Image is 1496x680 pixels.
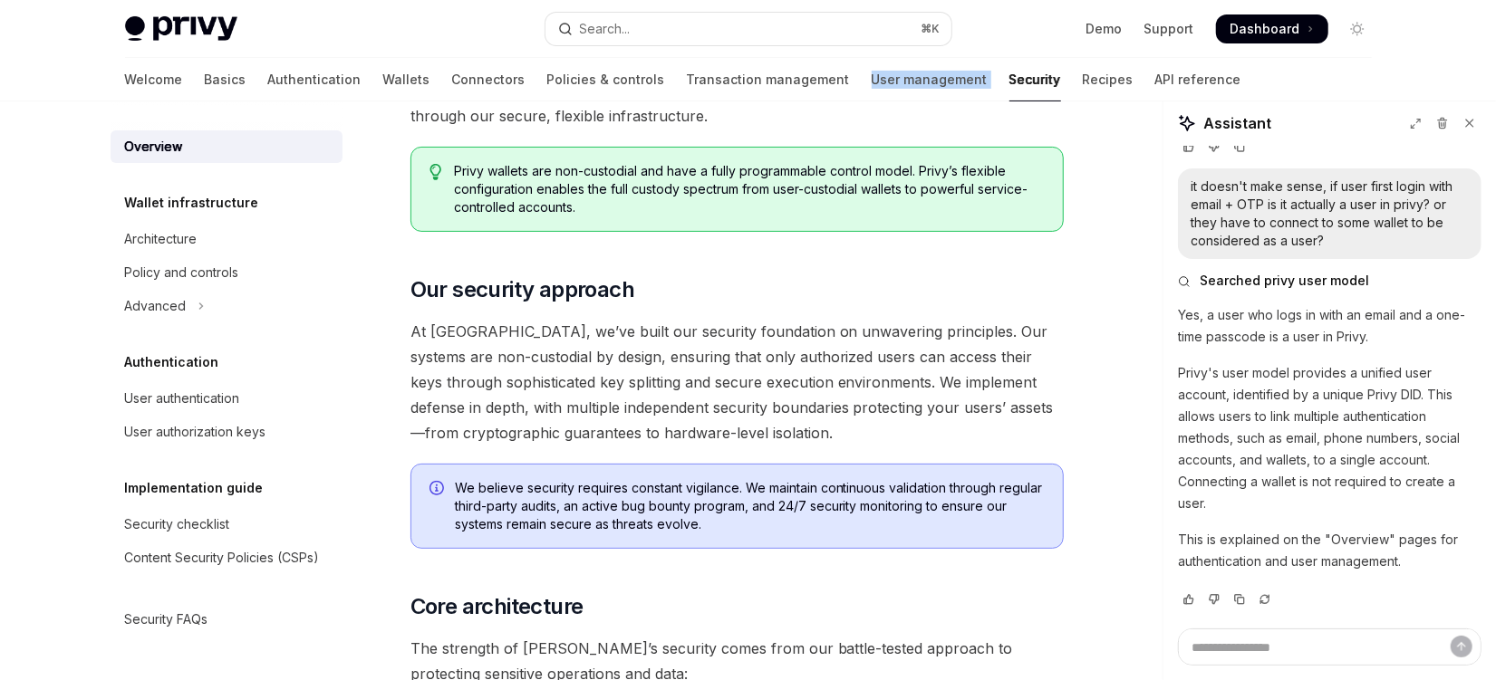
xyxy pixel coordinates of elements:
[1178,362,1482,514] p: Privy's user model provides a unified user account, identified by a unique Privy DID. This allows...
[268,58,362,101] a: Authentication
[1009,58,1061,101] a: Security
[125,136,183,158] div: Overview
[111,416,343,448] a: User authorization keys
[125,351,219,373] h5: Authentication
[111,508,343,541] a: Security checklist
[429,164,442,180] svg: Tip
[580,18,631,40] div: Search...
[205,58,246,101] a: Basics
[125,513,230,535] div: Security checklist
[922,22,941,36] span: ⌘ K
[1083,58,1134,101] a: Recipes
[125,192,259,214] h5: Wallet infrastructure
[547,58,665,101] a: Policies & controls
[1178,138,1200,156] button: Vote that response was good
[111,290,343,322] button: Toggle Advanced section
[125,547,320,569] div: Content Security Policies (CSPs)
[1216,14,1328,43] a: Dashboard
[125,477,264,499] h5: Implementation guide
[125,388,240,409] div: User authentication
[125,228,198,250] div: Architecture
[410,319,1064,445] span: At [GEOGRAPHIC_DATA], we’ve built our security foundation on unwavering principles. Our systems a...
[1254,590,1276,608] button: Reload last chat
[1144,20,1194,38] a: Support
[1203,138,1225,156] button: Vote that response was not good
[429,481,448,499] svg: Info
[410,592,584,621] span: Core architecture
[1155,58,1241,101] a: API reference
[1203,590,1225,608] button: Vote that response was not good
[125,262,239,283] div: Policy and controls
[1086,20,1123,38] a: Demo
[545,13,951,45] button: Open search
[454,162,1044,216] span: Privy wallets are non-custodial and have a fully programmable control model. Privy’s flexible con...
[1178,529,1482,572] p: This is explained on the "Overview" pages for authentication and user management.
[1229,590,1250,608] button: Copy chat response
[125,608,208,630] div: Security FAQs
[125,421,266,443] div: User authorization keys
[452,58,526,101] a: Connectors
[1343,14,1372,43] button: Toggle dark mode
[383,58,430,101] a: Wallets
[125,16,237,42] img: light logo
[1178,628,1482,666] textarea: Ask a question...
[1203,112,1271,134] span: Assistant
[455,479,1045,533] span: We believe security requires constant vigilance. We maintain continuous validation through regula...
[1191,177,1469,250] div: it doesn't make sense, if user first login with email + OTP is it actually a user in privy? or th...
[111,382,343,415] a: User authentication
[125,295,187,317] div: Advanced
[125,58,183,101] a: Welcome
[111,256,343,289] a: Policy and controls
[111,603,343,636] a: Security FAQs
[1178,590,1200,608] button: Vote that response was good
[111,541,343,574] a: Content Security Policies (CSPs)
[1231,20,1300,38] span: Dashboard
[1451,636,1472,657] button: Send message
[111,223,343,255] a: Architecture
[111,130,343,163] a: Overview
[1178,304,1482,348] p: Yes, a user who logs in with an email and a one-time passcode is a user in Privy.
[410,275,634,304] span: Our security approach
[1200,272,1369,290] span: Searched privy user model
[872,58,988,101] a: User management
[687,58,850,101] a: Transaction management
[1229,138,1250,156] button: Copy chat response
[1178,272,1482,290] button: Searched privy user model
